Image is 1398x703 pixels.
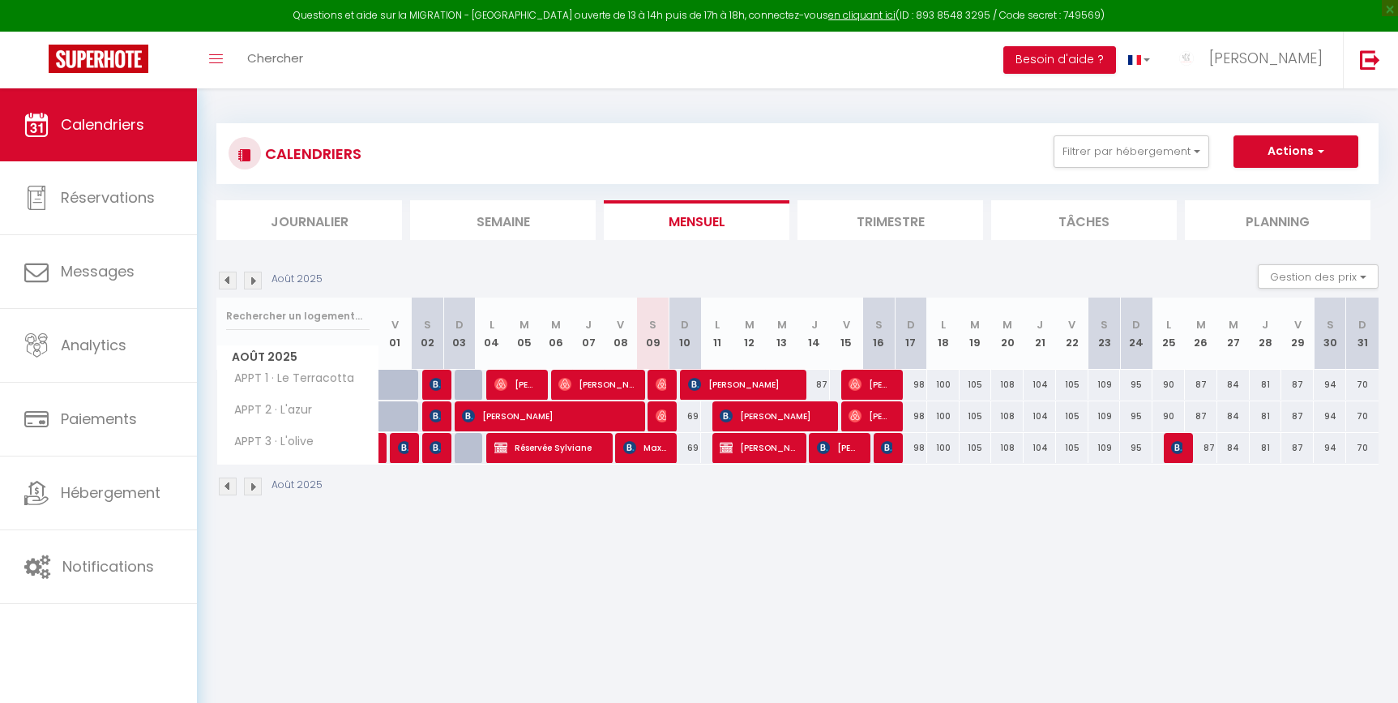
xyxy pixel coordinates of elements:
th: 09 [637,298,669,370]
abbr: M [745,317,755,332]
div: 94 [1314,401,1346,431]
abbr: V [617,317,624,332]
th: 12 [733,298,766,370]
span: [PERSON_NAME] [720,401,827,431]
button: Besoin d'aide ? [1003,46,1116,74]
div: 105 [1056,370,1088,400]
abbr: S [649,317,656,332]
div: 87 [798,370,831,400]
div: 87 [1185,370,1217,400]
div: 108 [991,401,1024,431]
iframe: LiveChat chat widget [1330,635,1398,703]
div: 81 [1250,433,1282,463]
th: 25 [1152,298,1185,370]
li: Semaine [410,200,596,240]
abbr: J [811,317,818,332]
div: 94 [1314,433,1346,463]
div: 105 [1056,401,1088,431]
abbr: D [1132,317,1140,332]
div: 69 [669,433,702,463]
span: [PERSON_NAME] [656,369,666,400]
div: 105 [1056,433,1088,463]
abbr: J [1262,317,1268,332]
span: Notifications [62,556,154,577]
button: Filtrer par hébergement [1054,135,1209,168]
abbr: V [1294,317,1302,332]
th: 13 [766,298,798,370]
span: [PERSON_NAME] [398,432,408,463]
th: 03 [443,298,476,370]
th: 21 [1024,298,1056,370]
span: Réservations [61,187,155,208]
abbr: M [551,317,561,332]
abbr: J [1037,317,1043,332]
li: Tâches [991,200,1177,240]
div: 109 [1088,370,1121,400]
abbr: D [1358,317,1366,332]
p: Août 2025 [271,478,323,493]
div: 84 [1217,401,1250,431]
div: 109 [1088,401,1121,431]
th: 20 [991,298,1024,370]
div: 109 [1088,433,1121,463]
th: 17 [895,298,927,370]
span: Chercher [247,49,303,66]
span: Paiements [61,409,137,429]
div: 87 [1281,401,1314,431]
span: [PERSON_NAME] [720,432,795,463]
th: 30 [1314,298,1346,370]
div: 94 [1314,370,1346,400]
abbr: L [1166,317,1171,332]
span: [PERSON_NAME] [430,432,440,463]
div: 70 [1346,401,1379,431]
th: 10 [669,298,702,370]
div: 84 [1217,433,1250,463]
abbr: S [875,317,883,332]
p: Août 2025 [271,272,323,287]
input: Rechercher un logement... [226,302,370,331]
div: 104 [1024,370,1056,400]
abbr: D [681,317,689,332]
div: 70 [1346,370,1379,400]
abbr: S [1101,317,1108,332]
span: [PERSON_NAME] [656,401,666,431]
span: [PERSON_NAME] [1209,48,1323,68]
div: 69 [669,401,702,431]
th: 26 [1185,298,1217,370]
div: 95 [1120,370,1152,400]
span: [PERSON_NAME] [688,369,796,400]
div: 98 [895,433,927,463]
abbr: M [1003,317,1012,332]
h3: CALENDRIERS [261,135,361,172]
abbr: D [907,317,915,332]
div: 100 [927,401,960,431]
span: Maxence Malet [623,432,666,463]
th: 29 [1281,298,1314,370]
div: 95 [1120,433,1152,463]
abbr: M [1229,317,1238,332]
li: Trimestre [797,200,983,240]
div: 81 [1250,370,1282,400]
abbr: V [843,317,850,332]
th: 02 [411,298,443,370]
div: 108 [991,370,1024,400]
abbr: L [941,317,946,332]
img: Super Booking [49,45,148,73]
div: 87 [1281,370,1314,400]
div: 104 [1024,433,1056,463]
span: [PERSON_NAME] [881,432,891,463]
span: [PERSON_NAME] [430,369,440,400]
div: 87 [1185,401,1217,431]
span: [PERSON_NAME] [817,432,860,463]
th: 08 [605,298,637,370]
abbr: L [715,317,720,332]
button: Actions [1233,135,1358,168]
th: 15 [830,298,862,370]
div: 87 [1185,433,1217,463]
span: [PERSON_NAME] [1171,432,1182,463]
div: 90 [1152,401,1185,431]
div: 90 [1152,370,1185,400]
li: Planning [1185,200,1370,240]
abbr: M [777,317,787,332]
th: 22 [1056,298,1088,370]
